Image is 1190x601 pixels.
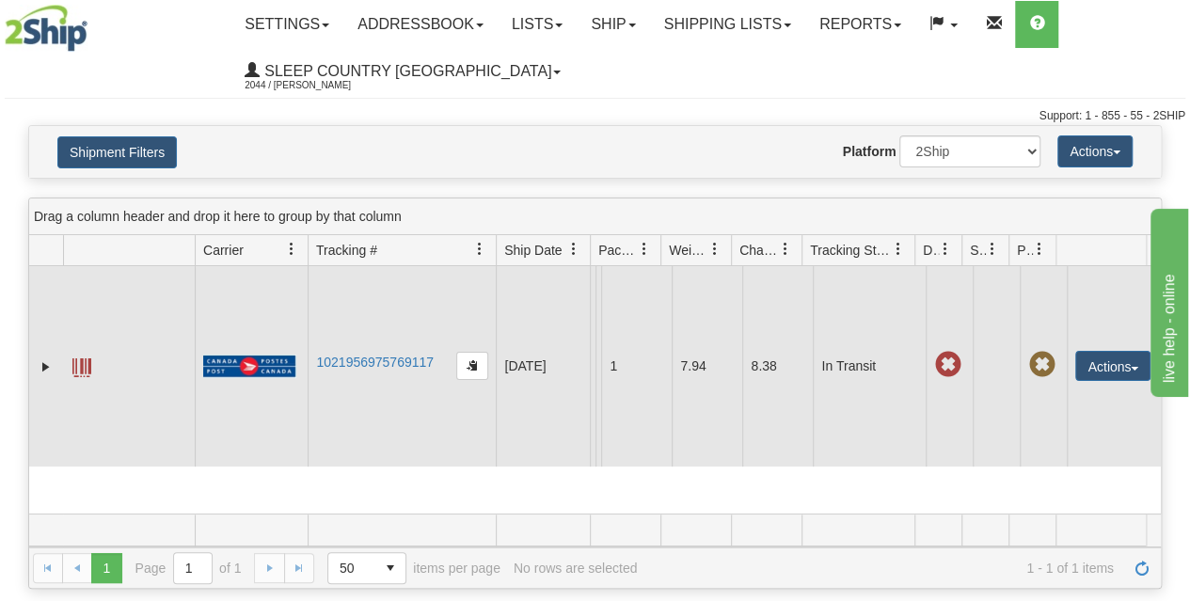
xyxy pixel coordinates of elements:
button: Shipment Filters [57,136,177,168]
td: [DATE] [496,266,590,467]
span: 1 - 1 of 1 items [650,561,1114,576]
label: Platform [843,142,896,161]
a: Sleep Country [GEOGRAPHIC_DATA] 2044 / [PERSON_NAME] [230,48,575,95]
input: Page 1 [174,553,212,583]
button: Actions [1075,351,1150,381]
a: Delivery Status filter column settings [929,233,961,265]
span: Ship Date [504,241,562,260]
a: Packages filter column settings [628,233,660,265]
a: Ship Date filter column settings [558,233,590,265]
td: 8.38 [742,266,813,467]
span: Late [934,352,960,378]
span: Tracking Status [810,241,892,260]
span: Delivery Status [923,241,939,260]
div: grid grouping header [29,198,1161,235]
a: Refresh [1127,553,1157,583]
div: No rows are selected [514,561,638,576]
span: Weight [669,241,708,260]
a: Label [72,350,91,380]
img: 20 - Canada Post [203,355,295,378]
button: Actions [1057,135,1133,167]
a: Shipping lists [650,1,805,48]
a: Settings [230,1,343,48]
span: Page of 1 [135,552,242,584]
a: Addressbook [343,1,498,48]
span: 50 [340,559,364,577]
img: logo2044.jpg [5,5,87,52]
td: Sleep Country [GEOGRAPHIC_DATA] Shipping department [GEOGRAPHIC_DATA] [GEOGRAPHIC_DATA] Brampton ... [590,266,595,467]
td: 7.94 [672,266,742,467]
a: Charge filter column settings [770,233,801,265]
span: Pickup Not Assigned [1028,352,1055,378]
span: Packages [598,241,638,260]
div: Support: 1 - 855 - 55 - 2SHIP [5,108,1185,124]
a: Weight filter column settings [699,233,731,265]
iframe: chat widget [1147,204,1188,396]
a: Tracking Status filter column settings [882,233,914,265]
button: Copy to clipboard [456,352,488,380]
span: select [375,553,405,583]
a: Lists [498,1,577,48]
span: items per page [327,552,500,584]
td: 1 [601,266,672,467]
span: Sleep Country [GEOGRAPHIC_DATA] [260,63,551,79]
a: Ship [577,1,649,48]
span: Charge [739,241,779,260]
a: Tracking # filter column settings [464,233,496,265]
a: 1021956975769117 [316,355,434,370]
span: Pickup Status [1017,241,1033,260]
span: Shipment Issues [970,241,986,260]
div: live help - online [14,11,174,34]
span: Page sizes drop down [327,552,406,584]
td: In Transit [813,266,926,467]
a: Carrier filter column settings [276,233,308,265]
a: Shipment Issues filter column settings [976,233,1008,265]
span: Page 1 [91,553,121,583]
a: Pickup Status filter column settings [1023,233,1055,265]
a: Reports [805,1,915,48]
span: 2044 / [PERSON_NAME] [245,76,386,95]
a: Expand [37,357,56,376]
span: Tracking # [316,241,377,260]
td: [PERSON_NAME] [PERSON_NAME] CA ON ORILLIA L3V 7E8 [595,266,601,467]
span: Carrier [203,241,244,260]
